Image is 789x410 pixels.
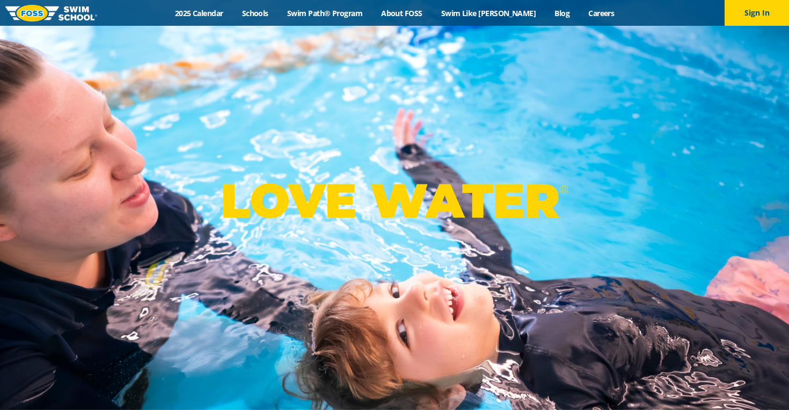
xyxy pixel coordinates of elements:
a: 2025 Calendar [165,8,232,18]
img: FOSS Swim School Logo [5,5,97,21]
a: Schools [232,8,277,18]
sup: ® [559,183,568,196]
p: LOVE WATER [221,172,568,229]
a: Careers [579,8,624,18]
a: Blog [545,8,579,18]
a: Swim Like [PERSON_NAME] [432,8,545,18]
a: About FOSS [372,8,432,18]
a: Swim Path® Program [277,8,371,18]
